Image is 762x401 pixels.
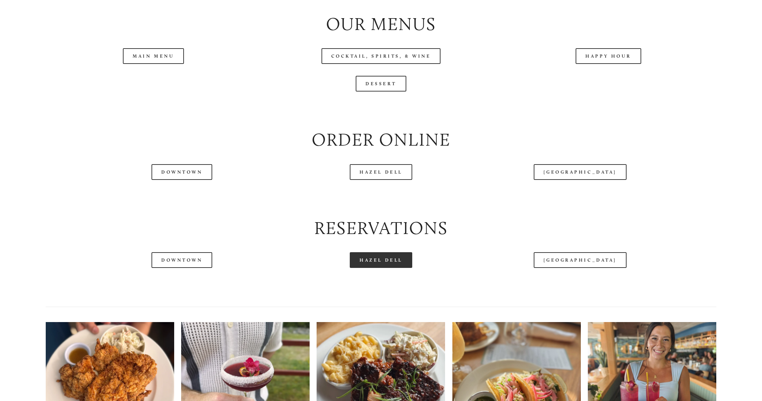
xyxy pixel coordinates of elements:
a: Downtown [151,252,212,268]
a: Downtown [151,164,212,180]
a: Dessert [356,76,406,92]
a: Hazel Dell [350,164,412,180]
a: [GEOGRAPHIC_DATA] [534,164,627,180]
a: Hazel Dell [350,252,412,268]
h2: Reservations [46,216,716,240]
a: [GEOGRAPHIC_DATA] [534,252,627,268]
h2: Order Online [46,127,716,152]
